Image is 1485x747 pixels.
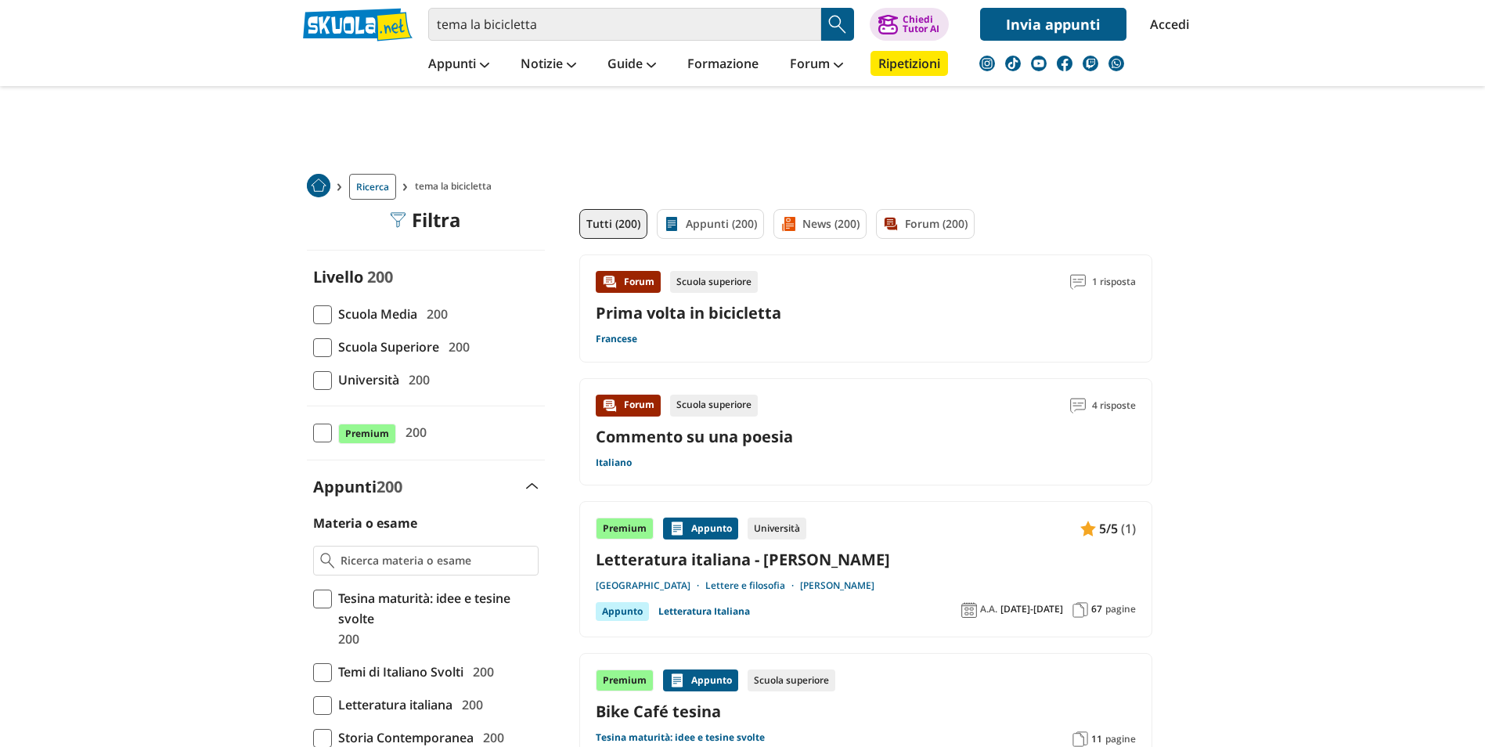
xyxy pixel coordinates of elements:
[1108,56,1124,71] img: WhatsApp
[313,514,417,532] label: Materia o esame
[1005,56,1021,71] img: tiktok
[669,521,685,536] img: Appunti contenuto
[313,266,363,287] label: Livello
[748,518,806,539] div: Università
[367,266,393,287] span: 200
[1000,603,1063,615] span: [DATE]-[DATE]
[1057,56,1072,71] img: facebook
[332,629,359,649] span: 200
[604,51,660,79] a: Guide
[1092,271,1136,293] span: 1 risposta
[377,476,402,497] span: 200
[456,695,483,715] span: 200
[961,602,977,618] img: Anno accademico
[870,51,948,76] a: Ripetizioni
[596,395,661,417] div: Forum
[332,304,417,324] span: Scuola Media
[1083,56,1098,71] img: twitch
[657,209,764,239] a: Appunti (200)
[883,216,899,232] img: Forum filtro contenuto
[596,302,781,323] a: Prima volta in bicicletta
[332,370,399,390] span: Università
[1080,521,1096,536] img: Appunti contenuto
[320,553,335,568] img: Ricerca materia o esame
[1070,398,1086,413] img: Commenti lettura
[773,209,867,239] a: News (200)
[663,518,738,539] div: Appunto
[517,51,580,79] a: Notizie
[596,549,1136,570] a: Letteratura italiana - [PERSON_NAME]
[1121,518,1136,539] span: (1)
[786,51,847,79] a: Forum
[338,424,396,444] span: Premium
[705,579,800,592] a: Lettere e filosofia
[1092,395,1136,417] span: 4 risposte
[980,8,1126,41] a: Invia appunti
[526,483,539,489] img: Apri e chiudi sezione
[979,56,995,71] img: instagram
[307,174,330,200] a: Home
[596,426,793,447] a: Commento su una poesia
[596,518,654,539] div: Premium
[390,209,461,231] div: Filtra
[596,602,649,621] div: Appunto
[467,662,494,682] span: 200
[596,456,632,469] a: Italiano
[670,271,758,293] div: Scuola superiore
[800,579,874,592] a: [PERSON_NAME]
[980,603,997,615] span: A.A.
[826,13,849,36] img: Cerca appunti, riassunti o versioni
[596,731,765,744] a: Tesina maturità: idee e tesine svolte
[579,209,647,239] a: Tutti (200)
[332,695,452,715] span: Letteratura italiana
[683,51,762,79] a: Formazione
[349,174,396,200] a: Ricerca
[1072,731,1088,747] img: Pagine
[663,669,738,691] div: Appunto
[669,673,685,688] img: Appunti contenuto
[658,602,750,621] a: Letteratura Italiana
[602,398,618,413] img: Forum contenuto
[415,174,498,200] span: tema la bicicletta
[748,669,835,691] div: Scuola superiore
[332,662,463,682] span: Temi di Italiano Svolti
[602,274,618,290] img: Forum contenuto
[1031,56,1047,71] img: youtube
[428,8,821,41] input: Cerca appunti, riassunti o versioni
[670,395,758,417] div: Scuola superiore
[596,333,637,345] a: Francese
[332,337,439,357] span: Scuola Superiore
[876,209,975,239] a: Forum (200)
[664,216,679,232] img: Appunti filtro contenuto
[1150,8,1183,41] a: Accedi
[341,553,531,568] input: Ricerca materia o esame
[1070,274,1086,290] img: Commenti lettura
[390,212,405,228] img: Filtra filtri mobile
[821,8,854,41] button: Search Button
[332,588,539,629] span: Tesina maturità: idee e tesine svolte
[313,476,402,497] label: Appunti
[596,579,705,592] a: [GEOGRAPHIC_DATA]
[1091,733,1102,745] span: 11
[420,304,448,324] span: 200
[399,422,427,442] span: 200
[442,337,470,357] span: 200
[424,51,493,79] a: Appunti
[1091,603,1102,615] span: 67
[596,701,1136,722] a: Bike Café tesina
[1072,602,1088,618] img: Pagine
[307,174,330,197] img: Home
[780,216,796,232] img: News filtro contenuto
[596,271,661,293] div: Forum
[1105,603,1136,615] span: pagine
[1099,518,1118,539] span: 5/5
[1105,733,1136,745] span: pagine
[903,15,939,34] div: Chiedi Tutor AI
[402,370,430,390] span: 200
[870,8,949,41] button: ChiediTutor AI
[596,669,654,691] div: Premium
